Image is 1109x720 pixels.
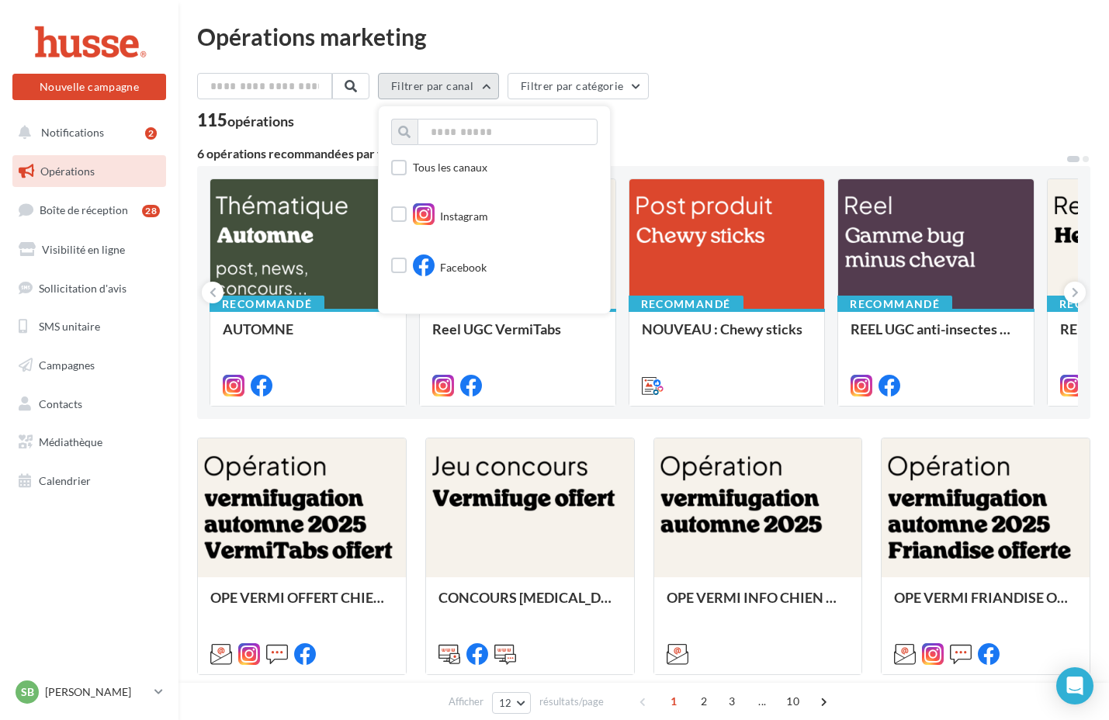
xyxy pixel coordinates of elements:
[691,689,716,714] span: 2
[9,465,169,497] a: Calendrier
[413,161,487,174] span: Tous les canaux
[539,694,604,709] span: résultats/page
[12,74,166,100] button: Nouvelle campagne
[9,426,169,459] a: Médiathèque
[499,697,512,709] span: 12
[837,296,952,313] div: Recommandé
[440,260,487,275] span: Facebook
[9,234,169,266] a: Visibilité en ligne
[432,321,603,352] div: Reel UGC VermiTabs
[21,684,34,700] span: Sb
[227,114,294,128] div: opérations
[440,209,488,224] span: Instagram
[39,397,82,410] span: Contacts
[378,73,499,99] button: Filtrer par canal
[9,193,169,227] a: Boîte de réception28
[492,692,532,714] button: 12
[9,349,169,382] a: Campagnes
[9,155,169,188] a: Opérations
[210,296,324,313] div: Recommandé
[750,689,775,714] span: ...
[40,203,128,216] span: Boîte de réception
[145,127,157,140] div: 2
[41,126,104,139] span: Notifications
[851,321,1021,352] div: REEL UGC anti-insectes cheval
[9,310,169,343] a: SMS unitaire
[39,474,91,487] span: Calendrier
[142,205,160,217] div: 28
[197,112,294,129] div: 115
[719,689,744,714] span: 3
[39,358,95,372] span: Campagnes
[42,243,125,256] span: Visibilité en ligne
[780,689,806,714] span: 10
[1056,667,1093,704] div: Open Intercom Messenger
[894,590,1077,621] div: OPE VERMI FRIANDISE OFFERTE CHIEN CHAT AUTOMNE
[9,272,169,305] a: Sollicitation d'avis
[629,296,743,313] div: Recommandé
[667,590,850,621] div: OPE VERMI INFO CHIEN CHAT AUTOMNE
[9,116,163,149] button: Notifications 2
[197,25,1090,48] div: Opérations marketing
[438,590,622,621] div: CONCOURS [MEDICAL_DATA] OFFERT AUTOMNE 2025
[12,677,166,707] a: Sb [PERSON_NAME]
[661,689,686,714] span: 1
[40,164,95,178] span: Opérations
[45,684,148,700] p: [PERSON_NAME]
[210,590,393,621] div: OPE VERMI OFFERT CHIEN CHAT AUTOMNE
[39,435,102,448] span: Médiathèque
[39,320,100,333] span: SMS unitaire
[9,388,169,421] a: Contacts
[642,321,813,352] div: NOUVEAU : Chewy sticks
[197,147,1066,160] div: 6 opérations recommandées par votre enseigne
[508,73,649,99] button: Filtrer par catégorie
[449,694,483,709] span: Afficher
[223,321,393,352] div: AUTOMNE
[39,281,126,294] span: Sollicitation d'avis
